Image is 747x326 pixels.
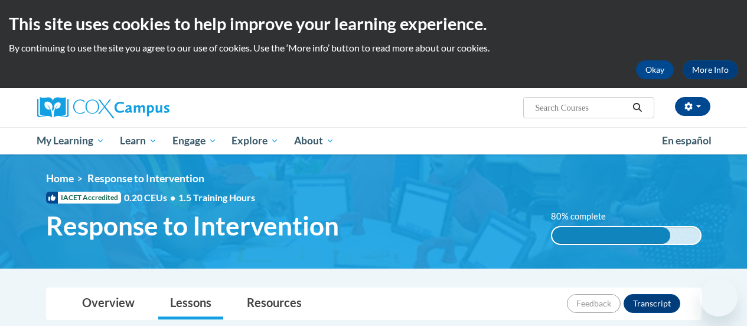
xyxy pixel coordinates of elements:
[124,191,178,204] span: 0.20 CEUs
[636,60,674,79] button: Okay
[165,127,224,154] a: Engage
[683,60,738,79] a: More Info
[552,227,671,244] div: 80% complete
[37,97,250,118] a: Cox Campus
[662,134,712,147] span: En español
[9,41,738,54] p: By continuing to use the site you agree to our use of cookies. Use the ‘More info’ button to read...
[37,134,105,148] span: My Learning
[294,134,334,148] span: About
[46,172,74,185] a: Home
[235,288,314,319] a: Resources
[120,134,157,148] span: Learn
[624,294,680,313] button: Transcript
[567,294,621,313] button: Feedback
[9,12,738,35] h2: This site uses cookies to help improve your learning experience.
[224,127,286,154] a: Explore
[87,172,204,185] span: Response to Intervention
[675,97,710,116] button: Account Settings
[46,192,121,204] span: IACET Accredited
[286,127,342,154] a: About
[172,134,217,148] span: Engage
[112,127,165,154] a: Learn
[654,128,719,153] a: En español
[30,127,113,154] a: My Learning
[46,210,339,241] span: Response to Intervention
[700,279,738,317] iframe: Button to launch messaging window
[178,192,255,203] span: 1.5 Training Hours
[70,288,146,319] a: Overview
[158,288,223,319] a: Lessons
[628,101,646,115] button: Search
[28,127,719,154] div: Main menu
[534,101,628,115] input: Search Courses
[37,97,169,118] img: Cox Campus
[551,210,619,223] label: 80% complete
[170,192,175,203] span: •
[231,134,279,148] span: Explore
